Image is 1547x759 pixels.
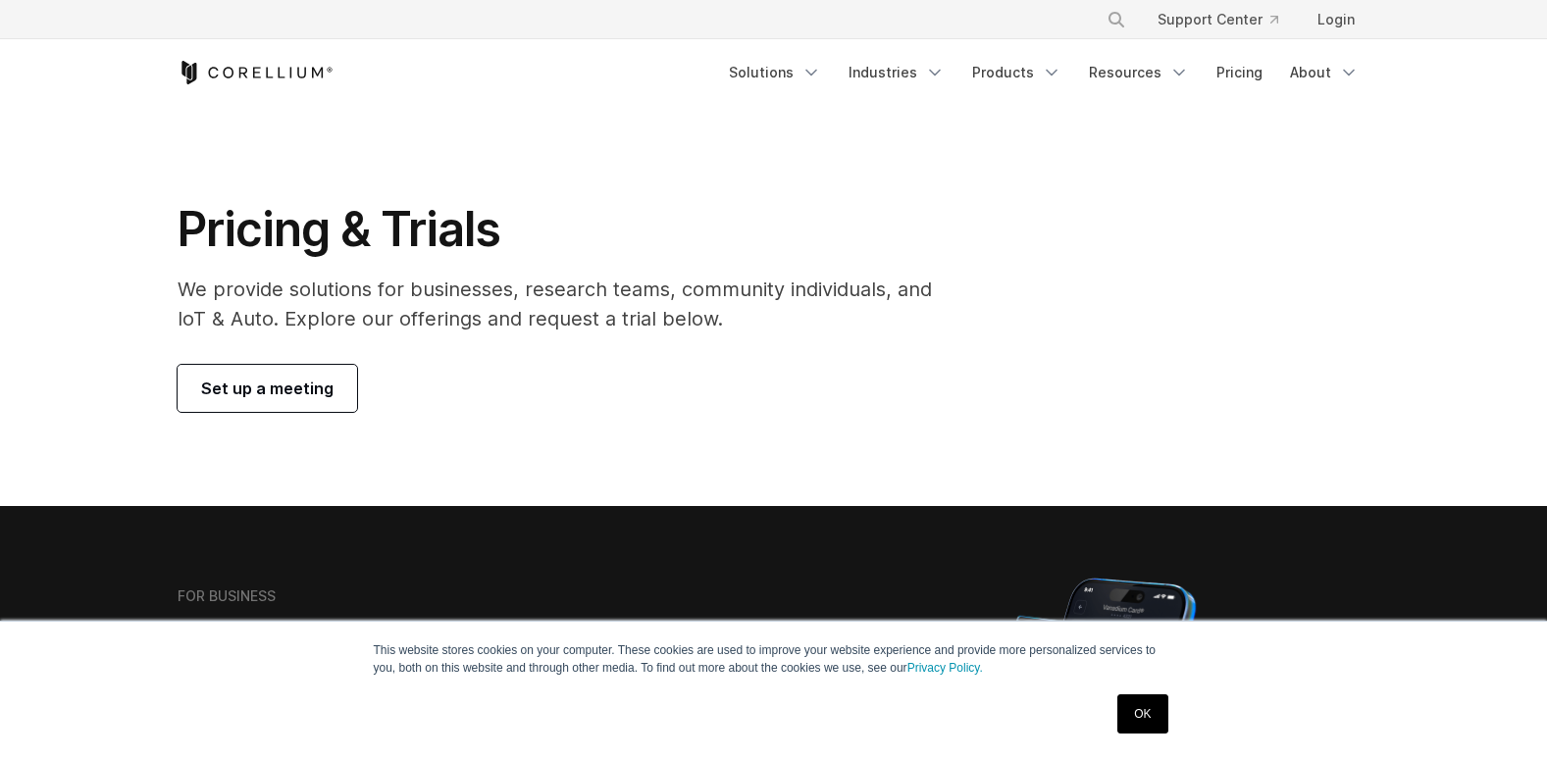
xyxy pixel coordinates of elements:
[178,275,959,333] p: We provide solutions for businesses, research teams, community individuals, and IoT & Auto. Explo...
[374,641,1174,677] p: This website stores cookies on your computer. These cookies are used to improve your website expe...
[960,55,1073,90] a: Products
[178,587,276,605] h6: FOR BUSINESS
[1302,2,1370,37] a: Login
[907,661,983,675] a: Privacy Policy.
[178,200,959,259] h1: Pricing & Trials
[717,55,1370,90] div: Navigation Menu
[717,55,833,90] a: Solutions
[178,365,357,412] a: Set up a meeting
[837,55,956,90] a: Industries
[1099,2,1134,37] button: Search
[1117,694,1167,734] a: OK
[1205,55,1274,90] a: Pricing
[178,61,334,84] a: Corellium Home
[1083,2,1370,37] div: Navigation Menu
[1077,55,1201,90] a: Resources
[1278,55,1370,90] a: About
[1142,2,1294,37] a: Support Center
[201,377,334,400] span: Set up a meeting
